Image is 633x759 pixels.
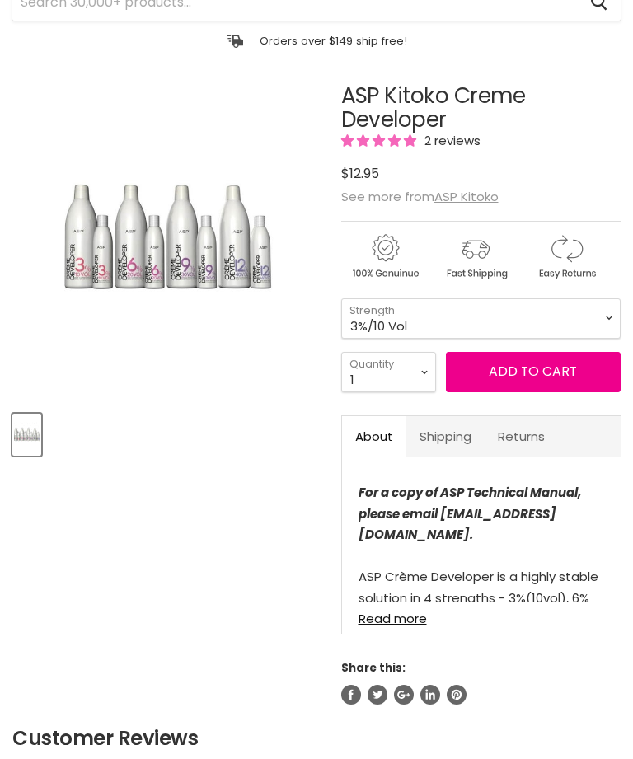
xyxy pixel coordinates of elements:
[341,188,499,205] span: See more from
[341,164,379,183] span: $12.95
[359,602,604,625] a: Read more
[523,232,610,282] img: returns.gif
[359,482,604,602] div: ASP Crème Developer is a highly stable solution in 4 strengths - 3%(10vol), 6%(20vol), 9%(30vol) ...
[14,415,40,454] img: ASP Kitoko Creme Developer
[341,660,621,704] aside: Share this:
[10,409,328,456] div: Product thumbnails
[359,484,581,543] strong: For a copy of ASP Technical Manual, please email [EMAIL_ADDRESS][DOMAIN_NAME].
[432,232,519,282] img: shipping.gif
[12,84,326,397] div: ASP Kitoko Creme Developer image. Click or Scroll to Zoom.
[12,724,621,752] h2: Customer Reviews
[341,660,406,676] span: Share this:
[341,84,621,132] h1: ASP Kitoko Creme Developer
[342,416,406,457] a: About
[406,416,485,457] a: Shipping
[446,352,621,391] button: Add to cart
[420,132,481,149] span: 2 reviews
[489,362,577,381] span: Add to cart
[485,416,558,457] a: Returns
[260,34,407,48] p: Orders over $149 ship free!
[434,188,499,205] a: ASP Kitoko
[12,414,41,456] button: ASP Kitoko Creme Developer
[341,232,429,282] img: genuine.gif
[341,352,436,392] select: Quantity
[341,132,420,149] span: 5.00 stars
